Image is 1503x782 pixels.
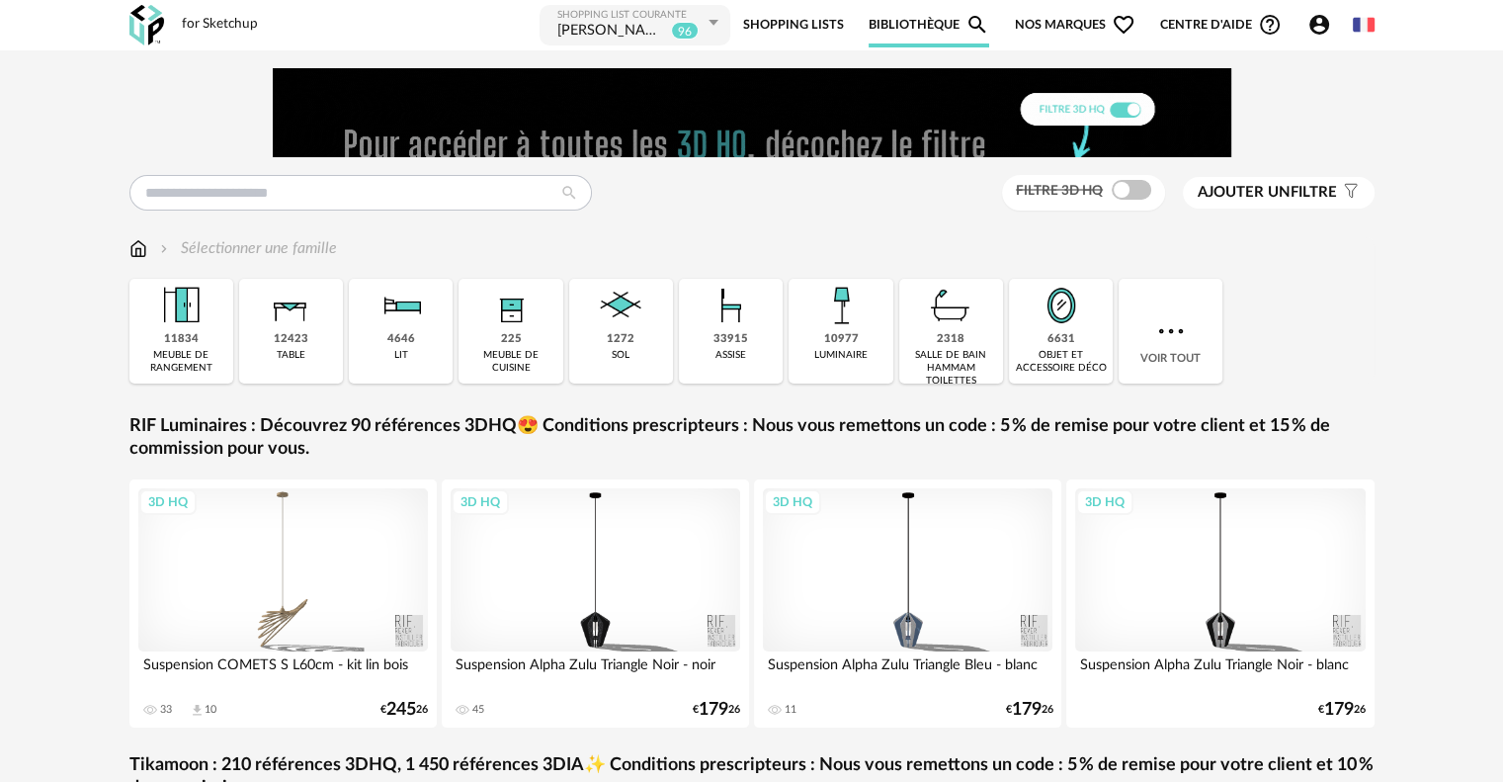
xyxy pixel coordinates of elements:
[1337,183,1360,203] span: Filter icon
[452,489,509,515] div: 3D HQ
[1075,652,1366,691] div: Suspension Alpha Zulu Triangle Noir - blanc
[1324,703,1354,717] span: 179
[190,703,205,718] span: Download icon
[182,16,258,34] div: for Sketchup
[823,332,858,347] div: 10977
[274,332,308,347] div: 12423
[386,703,416,717] span: 245
[1198,183,1337,203] span: filtre
[205,703,216,717] div: 10
[607,332,634,347] div: 1272
[1015,349,1107,375] div: objet et accessoire déco
[264,279,317,332] img: Table.png
[156,237,337,260] div: Sélectionner une famille
[1183,177,1375,209] button: Ajouter unfiltre Filter icon
[699,703,728,717] span: 179
[869,3,989,47] a: BibliothèqueMagnify icon
[1005,703,1052,717] div: € 26
[705,279,758,332] img: Assise.png
[129,237,147,260] img: svg+xml;base64,PHN2ZyB3aWR0aD0iMTYiIGhlaWdodD0iMTciIHZpZXdCb3g9IjAgMCAxNiAxNyIgZmlsbD0ibm9uZSIgeG...
[924,279,977,332] img: Salle%20de%20bain.png
[1016,184,1103,198] span: Filtre 3D HQ
[277,349,305,362] div: table
[1015,3,1135,47] span: Nos marques
[594,279,647,332] img: Sol.png
[501,332,522,347] div: 225
[693,703,740,717] div: € 26
[387,332,415,347] div: 4646
[472,703,484,717] div: 45
[1258,13,1282,37] span: Help Circle Outline icon
[965,13,989,37] span: Magnify icon
[671,22,699,40] sup: 96
[1011,703,1041,717] span: 179
[273,68,1231,157] img: FILTRE%20HQ%20NEW_V1%20(4).gif
[464,349,556,375] div: meuble de cuisine
[557,9,704,22] div: Shopping List courante
[814,279,868,332] img: Luminaire.png
[1047,332,1075,347] div: 6631
[129,415,1375,462] a: RIF Luminaires : Découvrez 90 références 3DHQ😍 Conditions prescripteurs : Nous vous remettons un ...
[451,652,741,691] div: Suspension Alpha Zulu Triangle Noir - noir
[164,332,199,347] div: 11834
[154,279,208,332] img: Meuble%20de%20rangement.png
[1318,703,1366,717] div: € 26
[160,703,172,717] div: 33
[1198,185,1291,200] span: Ajouter un
[715,349,746,362] div: assise
[380,703,428,717] div: € 26
[1035,279,1088,332] img: Miroir.png
[937,332,964,347] div: 2318
[713,332,748,347] div: 33915
[905,349,997,388] div: salle de bain hammam toilettes
[1160,13,1282,37] span: Centre d'aideHelp Circle Outline icon
[1353,14,1375,36] img: fr
[375,279,428,332] img: Literie.png
[139,489,197,515] div: 3D HQ
[156,237,172,260] img: svg+xml;base64,PHN2ZyB3aWR0aD0iMTYiIGhlaWdodD0iMTYiIHZpZXdCb3g9IjAgMCAxNiAxNiIgZmlsbD0ibm9uZSIgeG...
[138,652,429,691] div: Suspension COMETS S L60cm - kit lin bois
[1112,13,1135,37] span: Heart Outline icon
[129,5,164,45] img: OXP
[394,349,408,362] div: lit
[785,703,796,717] div: 11
[1066,479,1375,728] a: 3D HQ Suspension Alpha Zulu Triangle Noir - blanc €17926
[1076,489,1133,515] div: 3D HQ
[557,22,667,42] div: FORTIN Cécilia & DEGROLARD Jérémy
[1119,279,1222,384] div: Voir tout
[612,349,629,362] div: sol
[129,479,438,728] a: 3D HQ Suspension COMETS S L60cm - kit lin bois 33 Download icon 10 €24526
[743,3,844,47] a: Shopping Lists
[1307,13,1340,37] span: Account Circle icon
[1153,313,1189,349] img: more.7b13dc1.svg
[1307,13,1331,37] span: Account Circle icon
[135,349,227,375] div: meuble de rangement
[764,489,821,515] div: 3D HQ
[814,349,868,362] div: luminaire
[442,479,750,728] a: 3D HQ Suspension Alpha Zulu Triangle Noir - noir 45 €17926
[754,479,1062,728] a: 3D HQ Suspension Alpha Zulu Triangle Bleu - blanc 11 €17926
[484,279,538,332] img: Rangement.png
[763,652,1053,691] div: Suspension Alpha Zulu Triangle Bleu - blanc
